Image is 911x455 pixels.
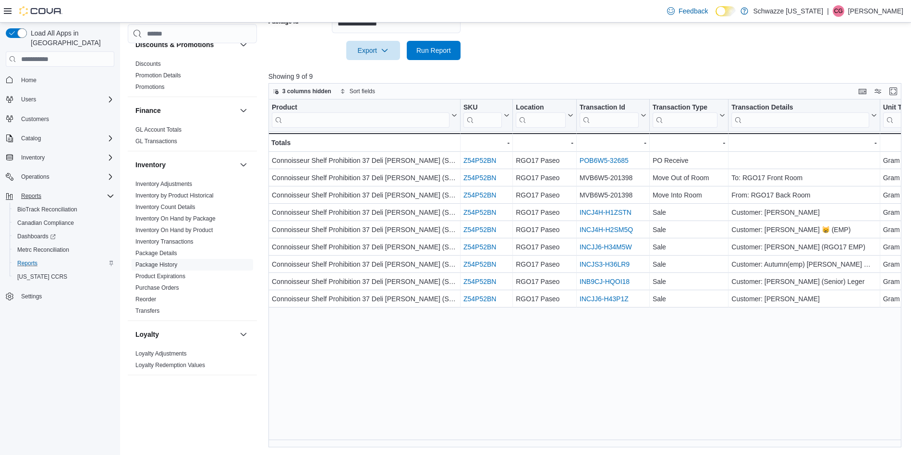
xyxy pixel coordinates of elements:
a: INCJJ6-H43P1Z [580,295,629,303]
div: Customer: [PERSON_NAME] [731,294,876,305]
button: Sort fields [336,86,379,97]
span: Operations [17,171,114,183]
span: Inventory Adjustments [135,180,192,188]
a: Inventory On Hand by Product [135,227,213,234]
a: Feedback [663,1,712,21]
button: Keyboard shortcuts [857,86,868,97]
span: Promotion Details [135,72,181,79]
a: Inventory by Product Historical [135,192,214,199]
button: Reports [10,257,118,270]
div: Colin Glenn [833,5,844,17]
span: Loyalty Adjustments [135,350,187,357]
a: Dashboards [10,230,118,243]
div: Connoisseur Shelf Prohibition 37 Deli [PERSON_NAME] (S) Per 1g [272,242,457,253]
a: Inventory Transactions [135,238,194,245]
a: Inventory On Hand by Package [135,215,216,222]
div: Loyalty [128,348,257,375]
span: Export [352,41,394,60]
span: Inventory On Hand by Product [135,226,213,234]
button: Inventory [17,152,49,163]
button: Loyalty [238,329,249,340]
span: Operations [21,173,49,181]
button: Canadian Compliance [10,216,118,230]
span: Metrc Reconciliation [17,246,69,254]
span: Canadian Compliance [13,217,114,229]
div: - [516,137,573,148]
button: Discounts & Promotions [135,40,236,49]
a: POB6W5-32685 [580,157,629,165]
div: From: RGO17 Back Room [731,190,876,201]
button: Discounts & Promotions [238,39,249,50]
button: Catalog [2,132,118,145]
a: INCJ4H-H2SM5Q [580,226,633,234]
span: Reports [17,259,37,267]
a: Z54P52BN [463,278,496,286]
a: INCJJ6-H34M5W [580,244,632,251]
div: Location [516,103,566,112]
a: Product Expirations [135,273,185,280]
a: Inventory Count Details [135,204,195,210]
div: - [463,137,510,148]
span: Dark Mode [716,16,716,17]
div: RGO17 Paseo [516,276,573,288]
button: Transaction Type [653,103,725,128]
div: Connoisseur Shelf Prohibition 37 Deli [PERSON_NAME] (S) Per 1g [272,172,457,184]
span: Product Expirations [135,272,185,280]
button: OCM [135,384,236,394]
p: | [827,5,829,17]
div: Sale [653,224,725,236]
div: Inventory [128,178,257,320]
div: RGO17 Paseo [516,190,573,201]
div: Customer: [PERSON_NAME] [731,207,876,219]
div: SKU [463,103,502,112]
span: Catalog [17,133,114,144]
span: Package Details [135,249,177,257]
a: Purchase Orders [135,284,179,291]
a: Z54P52BN [463,192,496,199]
span: Feedback [679,6,708,16]
button: Finance [238,105,249,116]
div: Move Out of Room [653,172,725,184]
span: Washington CCRS [13,271,114,283]
p: [PERSON_NAME] [848,5,903,17]
div: Connoisseur Shelf Prohibition 37 Deli [PERSON_NAME] (S) Per 1g [272,155,457,167]
div: Connoisseur Shelf Prohibition 37 Deli [PERSON_NAME] (S) Per 1g [272,190,457,201]
div: Totals [271,137,457,148]
a: Home [17,74,40,86]
div: Transaction Type [653,103,717,128]
div: RGO17 Paseo [516,155,573,167]
a: BioTrack Reconciliation [13,204,81,215]
span: GL Transactions [135,137,177,145]
span: Inventory [21,154,45,161]
button: Export [346,41,400,60]
h3: Finance [135,106,161,115]
a: Z54P52BN [463,174,496,182]
a: INCJS3-H36LR9 [580,261,630,269]
button: Display options [872,86,884,97]
button: Inventory [2,151,118,164]
div: Connoisseur Shelf Prohibition 37 Deli [PERSON_NAME] (S) Per 1g [272,259,457,271]
div: - [653,137,725,148]
button: Inventory [238,159,249,171]
button: Product [272,103,457,128]
span: Users [17,94,114,105]
button: Operations [2,170,118,184]
span: Home [21,76,36,84]
button: 3 columns hidden [269,86,335,97]
div: MVB6W5-201398 [580,172,646,184]
span: Discounts [135,60,161,68]
div: To: RGO17 Front Room [731,172,876,184]
a: Customers [17,113,53,125]
span: Users [21,96,36,103]
a: Canadian Compliance [13,217,78,229]
a: Promotions [135,84,165,90]
span: Reports [17,190,114,202]
div: Transaction Details [731,103,869,128]
a: Z54P52BN [463,295,496,303]
span: Reorder [135,295,156,303]
div: Sale [653,276,725,288]
div: Customer: Autumn(emp) [PERSON_NAME] 🍁🍂 [731,259,876,271]
a: Loyalty Redemption Values [135,362,205,369]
